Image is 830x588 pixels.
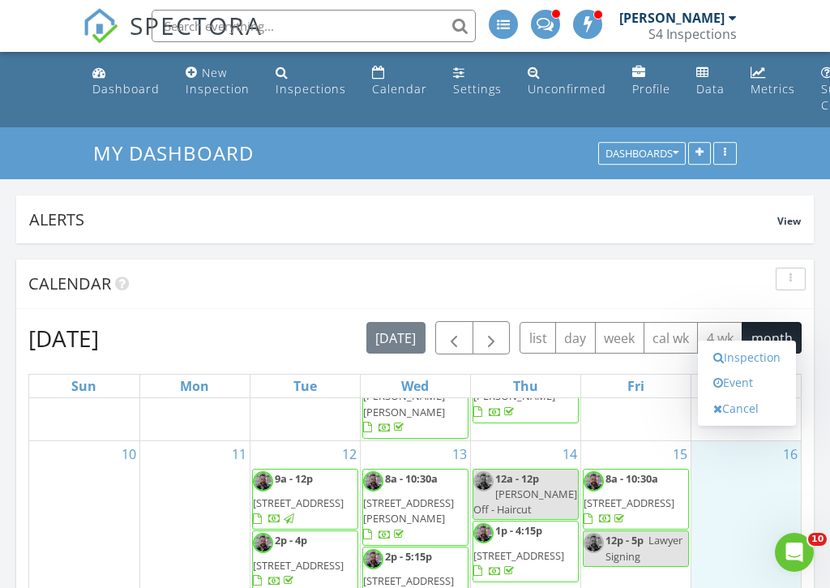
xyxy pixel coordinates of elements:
[632,81,670,97] div: Profile
[705,370,789,396] a: Event
[398,375,432,397] a: Wednesday
[363,573,454,588] span: [STREET_ADDRESS]
[28,273,111,294] span: Calendar
[583,469,689,530] a: 8a - 10:30a [STREET_ADDRESS]
[473,471,494,491] img: head1.jpg
[670,441,691,467] a: Go to August 15, 2025
[449,441,470,467] a: Go to August 13, 2025
[363,496,454,526] span: [STREET_ADDRESS][PERSON_NAME]
[619,10,725,26] div: [PERSON_NAME]
[690,58,731,105] a: Data
[528,81,606,97] div: Unconfirmed
[775,533,814,572] iframe: Intercom live chat
[275,471,313,486] span: 9a - 12p
[253,558,344,573] span: [STREET_ADDRESS]
[555,322,596,354] button: day
[751,81,795,97] div: Metrics
[473,523,494,543] img: head1.jpg
[705,345,789,371] a: Inspection
[697,322,742,354] button: 4 wk
[744,58,802,105] a: Metrics
[229,441,250,467] a: Go to August 11, 2025
[605,148,678,160] div: Dashboards
[179,58,256,105] a: New Inspection
[186,65,250,97] div: New Inspection
[385,471,438,486] span: 8a - 10:30a
[276,81,346,97] div: Inspections
[777,214,801,228] span: View
[253,496,344,510] span: [STREET_ADDRESS]
[584,496,674,510] span: [STREET_ADDRESS]
[28,322,99,354] h2: [DATE]
[366,322,426,354] button: [DATE]
[93,139,267,166] a: My Dashboard
[253,533,344,587] a: 2p - 4p [STREET_ADDRESS]
[473,349,564,419] a: [STREET_ADDRESS][PERSON_NAME]
[521,58,613,105] a: Unconfirmed
[584,471,604,491] img: head1.jpg
[705,396,789,422] a: Cancel
[648,26,737,42] div: S4 Inspections
[68,375,100,397] a: Sunday
[363,373,454,418] span: [STREET_ADDRESS][PERSON_NAME][PERSON_NAME]
[290,375,320,397] a: Tuesday
[118,441,139,467] a: Go to August 10, 2025
[363,471,383,491] img: head1.jpg
[339,441,360,467] a: Go to August 12, 2025
[363,349,454,435] a: [STREET_ADDRESS][PERSON_NAME][PERSON_NAME]
[495,523,542,538] span: 1p - 4:15p
[275,533,307,547] span: 2p - 4p
[177,375,212,397] a: Monday
[130,8,263,42] span: SPECTORA
[559,441,580,467] a: Go to August 14, 2025
[595,322,644,354] button: week
[86,58,166,105] a: Dashboard
[473,487,577,517] span: [PERSON_NAME] Off - Haircut
[253,471,344,526] a: 9a - 12p [STREET_ADDRESS]
[598,143,686,165] button: Dashboards
[363,549,383,569] img: head1.jpg
[29,208,777,230] div: Alerts
[808,533,827,546] span: 10
[605,533,682,563] span: Lawyer Signing
[473,521,579,582] a: 1p - 4:15p [STREET_ADDRESS]
[253,471,273,491] img: head1.jpg
[495,471,539,486] span: 12a - 12p
[435,321,473,354] button: Previous month
[473,321,511,354] button: Next month
[447,58,508,105] a: Settings
[372,81,427,97] div: Calendar
[780,441,801,467] a: Go to August 16, 2025
[510,375,541,397] a: Thursday
[252,469,358,530] a: 9a - 12p [STREET_ADDRESS]
[385,549,432,564] span: 2p - 5:15p
[742,322,802,354] button: month
[584,533,604,553] img: head1.jpg
[644,322,699,354] button: cal wk
[269,58,353,105] a: Inspections
[253,533,273,553] img: head1.jpg
[605,533,644,547] span: 12p - 5p
[366,58,434,105] a: Calendar
[584,471,674,526] a: 8a - 10:30a [STREET_ADDRESS]
[605,471,658,486] span: 8a - 10:30a
[83,8,118,44] img: The Best Home Inspection Software - Spectora
[363,471,454,542] a: 8a - 10:30a [STREET_ADDRESS][PERSON_NAME]
[83,22,263,56] a: SPECTORA
[92,81,160,97] div: Dashboard
[362,469,468,546] a: 8a - 10:30a [STREET_ADDRESS][PERSON_NAME]
[624,375,648,397] a: Friday
[696,81,725,97] div: Data
[152,10,476,42] input: Search everything...
[453,81,502,97] div: Settings
[520,322,556,354] button: list
[473,548,564,563] span: [STREET_ADDRESS]
[626,58,677,105] a: Company Profile
[473,523,564,577] a: 1p - 4:15p [STREET_ADDRESS]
